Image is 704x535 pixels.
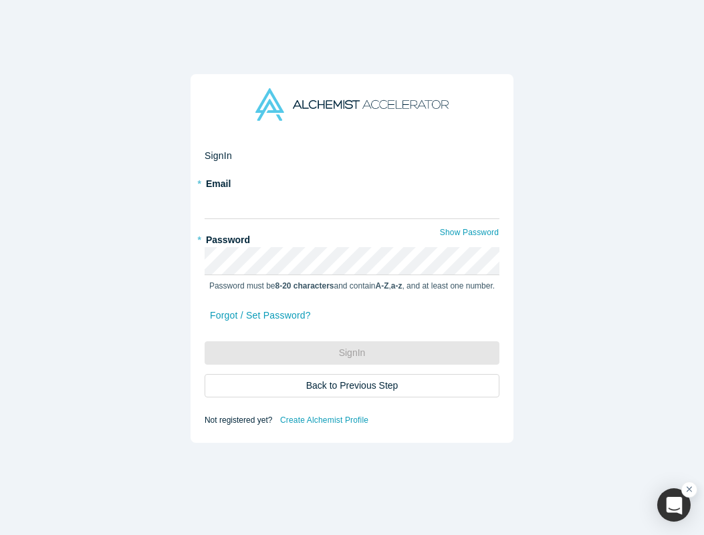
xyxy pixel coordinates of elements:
[209,304,312,327] a: Forgot / Set Password?
[279,411,369,429] a: Create Alchemist Profile
[275,281,334,291] strong: 8-20 characters
[375,281,388,291] strong: A-Z
[391,281,402,291] strong: a-z
[255,88,448,121] img: Alchemist Accelerator Logo
[205,415,272,424] span: Not registered yet?
[205,149,499,163] h2: Sign In
[205,341,499,365] button: SignIn
[205,172,499,191] label: Email
[205,228,499,247] label: Password
[439,224,499,241] button: Show Password
[205,374,499,397] button: Back to Previous Step
[209,280,495,292] p: Password must be and contain , , and at least one number.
